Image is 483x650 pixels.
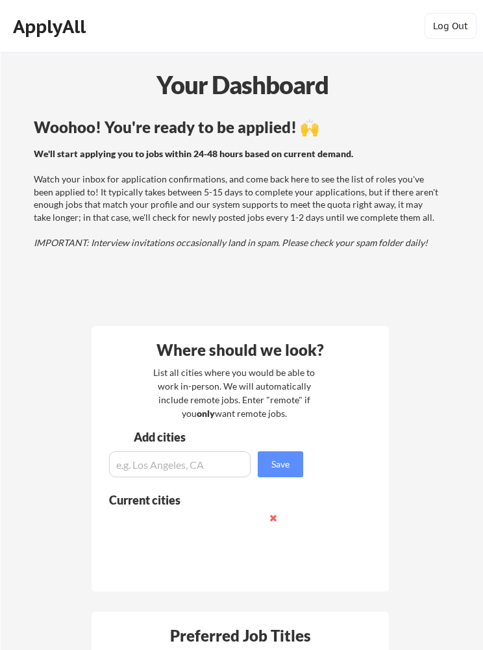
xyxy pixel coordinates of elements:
strong: We'll start applying you to jobs within 24-48 hours based on current demand. [34,148,353,159]
button: Log Out [425,13,477,39]
div: List all cities where you would be able to work in-person. We will automatically include remote j... [145,366,323,420]
button: Save [258,451,303,477]
div: Add cities [134,431,331,443]
div: Current cities [109,494,289,506]
div: ApplyAll [13,16,90,38]
div: Preferred Job Titles [119,628,361,644]
div: Woohoo! You're ready to be applied! 🙌 [34,119,445,135]
input: e.g. Los Angeles, CA [109,451,251,477]
div: Your Dashboard [1,66,483,103]
div: Watch your inbox for application confirmations, and come back here to see the list of roles you'v... [34,147,441,249]
strong: only [197,408,215,419]
div: Where should we look? [119,342,361,358]
em: IMPORTANT: Interview invitations occasionally land in spam. Please check your spam folder daily! [34,237,428,248]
